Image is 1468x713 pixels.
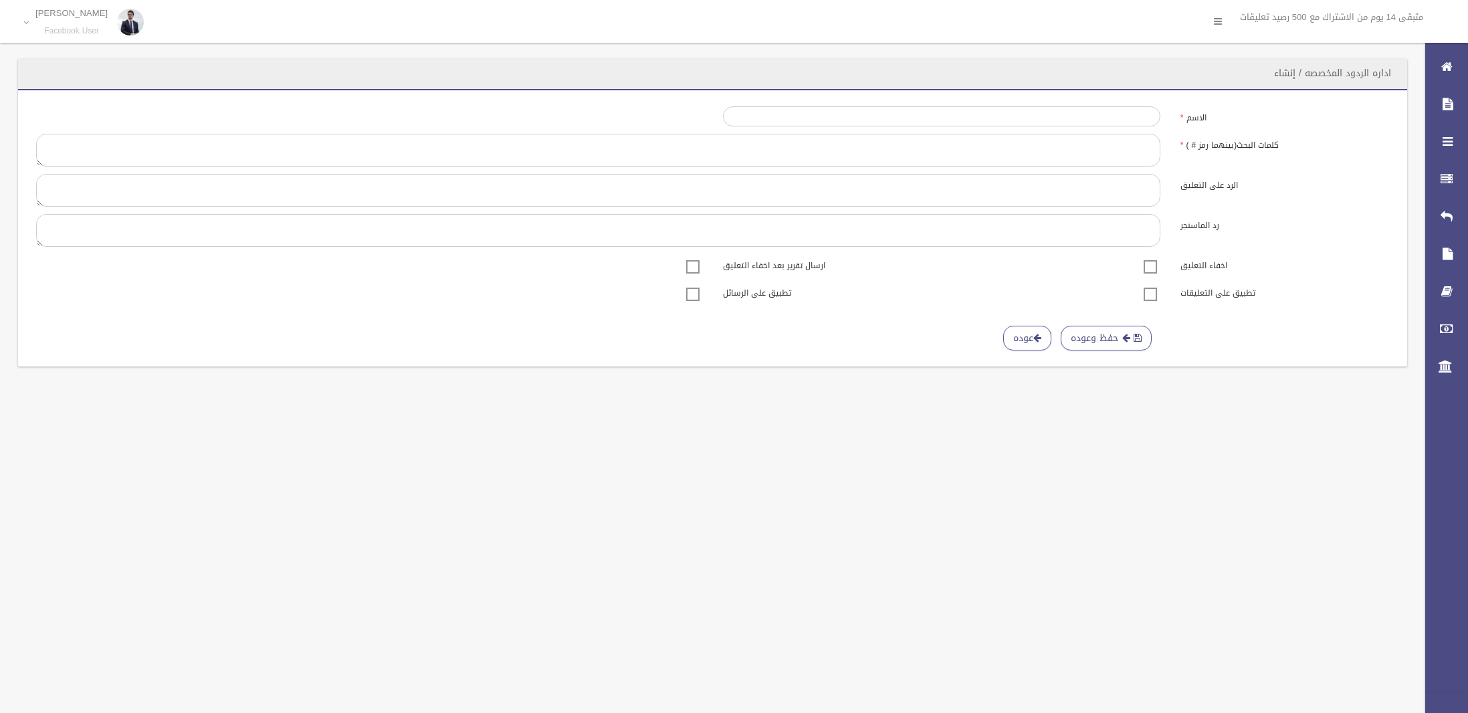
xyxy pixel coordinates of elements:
small: Facebook User [35,26,108,36]
label: رد الماسنجر [1170,214,1399,233]
a: عوده [1003,326,1051,350]
label: تطبيق على التعليقات [1170,282,1399,301]
header: اداره الردود المخصصه / إنشاء [1258,60,1407,86]
label: الرد على التعليق [1170,174,1399,193]
button: حفظ وعوده [1061,326,1152,350]
p: [PERSON_NAME] [35,8,108,18]
label: الاسم [1170,106,1399,125]
label: كلمات البحث(بينهما رمز # ) [1170,134,1399,152]
label: تطبيق على الرسائل [713,282,942,301]
label: ارسال تقرير بعد اخفاء التعليق [713,254,942,273]
label: اخفاء التعليق [1170,254,1399,273]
